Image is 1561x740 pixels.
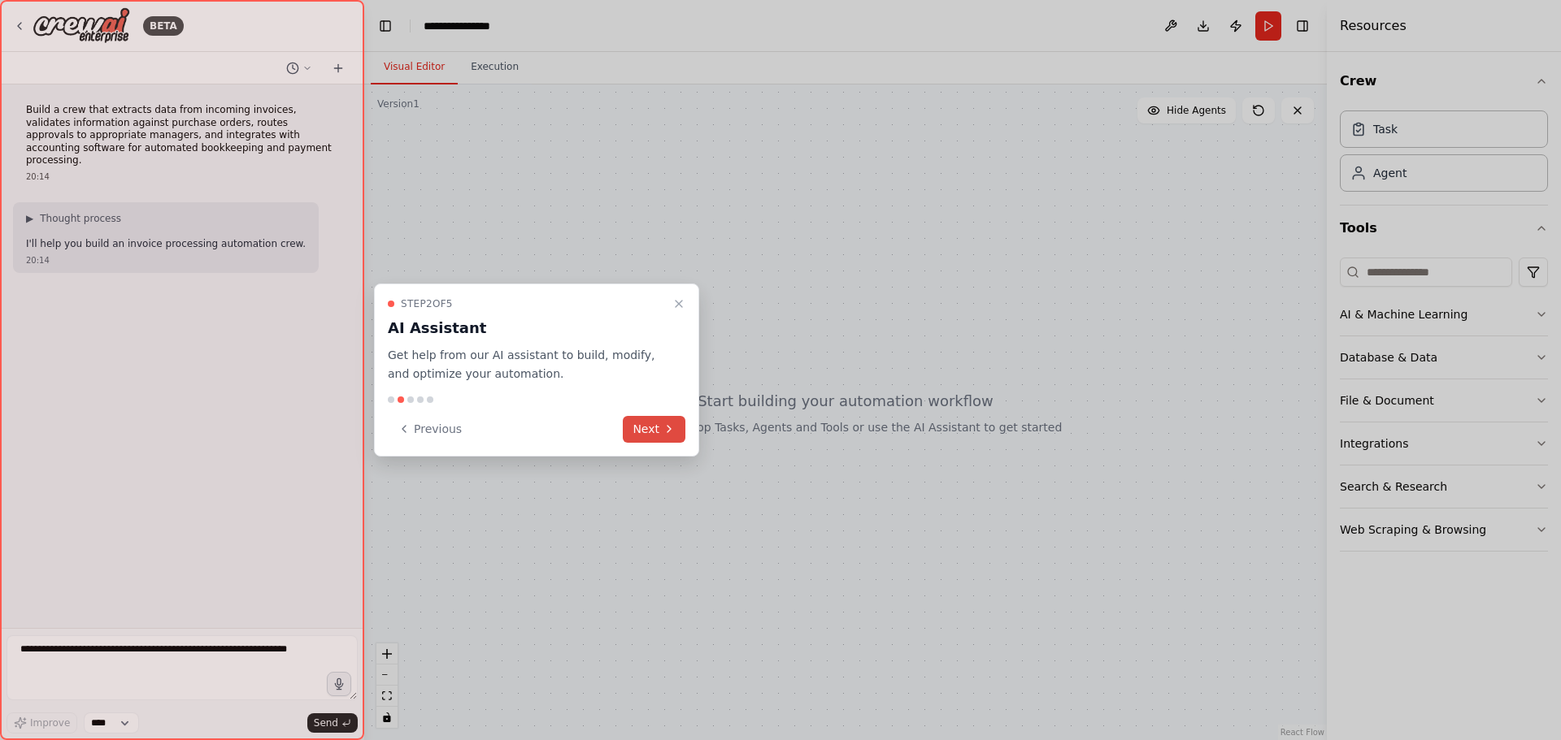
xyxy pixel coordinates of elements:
[388,416,472,443] button: Previous
[401,297,453,310] span: Step 2 of 5
[374,15,397,37] button: Hide left sidebar
[669,294,689,314] button: Close walkthrough
[388,317,666,340] h3: AI Assistant
[388,346,666,383] p: Get help from our AI assistant to build, modify, and optimize your automation.
[623,416,685,443] button: Next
